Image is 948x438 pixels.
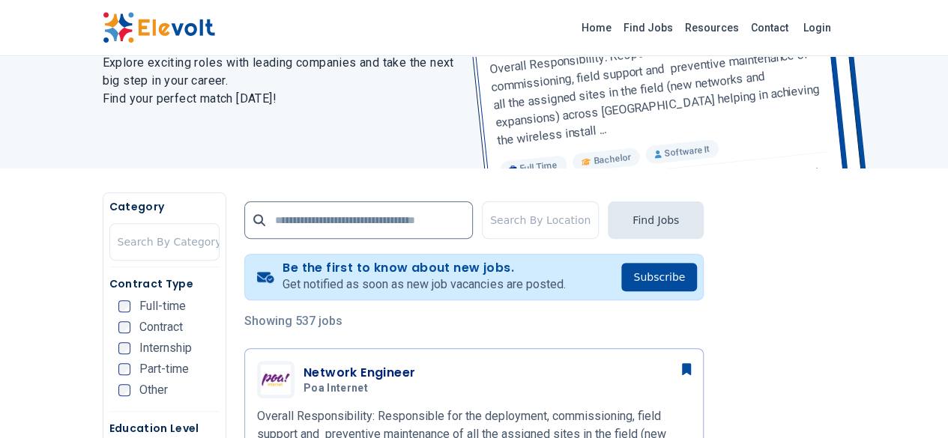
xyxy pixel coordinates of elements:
span: Part-time [139,363,189,375]
h3: Network Engineer [304,364,415,382]
img: Elevolt [103,12,215,43]
a: Resources [679,16,745,40]
input: Internship [118,342,130,354]
input: Part-time [118,363,130,375]
input: Full-time [118,300,130,312]
span: Full-time [139,300,186,312]
input: Contract [118,321,130,333]
h4: Be the first to know about new jobs. [283,261,565,276]
span: Poa Internet [304,382,368,395]
input: Other [118,384,130,396]
button: Subscribe [621,263,697,291]
span: Internship [139,342,192,354]
h5: Education Level [109,421,220,436]
img: Poa Internet [261,365,291,395]
span: Other [139,384,168,396]
h2: Explore exciting roles with leading companies and take the next big step in your career. Find you... [103,54,456,108]
a: Home [576,16,618,40]
iframe: Chat Widget [873,366,948,438]
h5: Contract Type [109,276,220,291]
a: Login [794,13,840,43]
p: Get notified as soon as new job vacancies are posted. [283,276,565,293]
button: Find Jobs [608,201,704,239]
a: Contact [745,16,794,40]
h5: Category [109,199,220,214]
a: Find Jobs [618,16,679,40]
p: Showing 537 jobs [244,312,704,330]
span: Contract [139,321,183,333]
